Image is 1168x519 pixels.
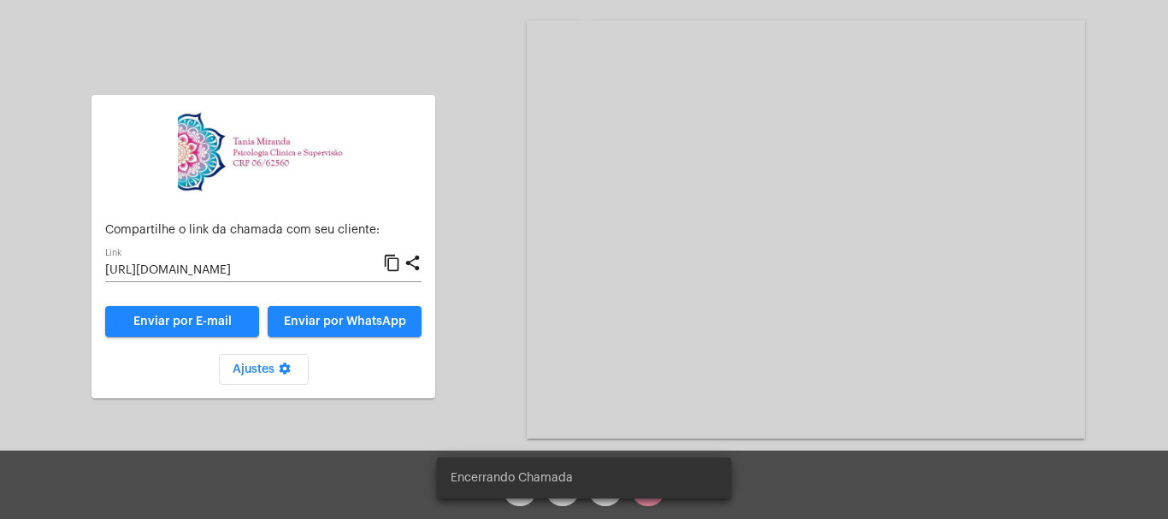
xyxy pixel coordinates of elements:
[105,306,259,337] a: Enviar por E-mail
[284,316,406,327] span: Enviar por WhatsApp
[133,316,232,327] span: Enviar por E-mail
[451,469,573,487] span: Encerrando Chamada
[274,362,295,382] mat-icon: settings
[219,354,309,385] button: Ajustes
[105,224,422,237] p: Compartilhe o link da chamada com seu cliente:
[178,109,349,195] img: 82f91219-cc54-a9e9-c892-318f5ec67ab1.jpg
[268,306,422,337] button: Enviar por WhatsApp
[233,363,295,375] span: Ajustes
[383,253,401,274] mat-icon: content_copy
[404,253,422,274] mat-icon: share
